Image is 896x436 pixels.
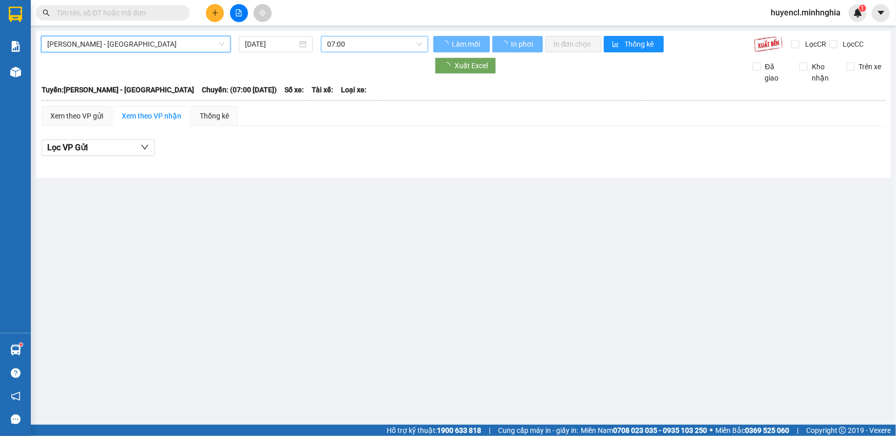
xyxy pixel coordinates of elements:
button: In đơn chọn [545,36,601,52]
button: caret-down [872,4,890,22]
span: Loại xe: [341,84,367,95]
span: caret-down [876,8,886,17]
img: warehouse-icon [10,345,21,355]
span: 07:00 [327,36,422,52]
img: solution-icon [10,41,21,52]
span: ⚪️ [710,428,713,432]
input: Tìm tên, số ĐT hoặc mã đơn [56,7,178,18]
strong: 0708 023 035 - 0935 103 250 [613,426,707,434]
strong: 1900 633 818 [437,426,481,434]
img: warehouse-icon [10,67,21,77]
div: Xem theo VP nhận [122,110,181,122]
span: | [489,425,490,436]
span: Chuyến: (07:00 [DATE]) [202,84,277,95]
button: file-add [230,4,248,22]
span: Làm mới [452,38,482,50]
span: question-circle [11,368,21,378]
img: 9k= [754,36,783,52]
button: aim [254,4,272,22]
button: Lọc VP Gửi [42,140,155,156]
div: Xem theo VP gửi [50,110,103,122]
span: Kho nhận [808,61,838,84]
span: Trên xe [855,61,886,72]
span: down [141,143,149,151]
img: icon-new-feature [853,8,863,17]
span: | [797,425,798,436]
span: Cung cấp máy in - giấy in: [498,425,578,436]
span: Lọc CC [839,38,866,50]
span: Hỗ trợ kỹ thuật: [387,425,481,436]
span: notification [11,391,21,401]
sup: 1 [20,343,23,346]
b: Tuyến: [PERSON_NAME] - [GEOGRAPHIC_DATA] [42,86,194,94]
span: loading [442,41,450,48]
span: Đã giao [761,61,792,84]
span: Lọc VP Gửi [47,141,88,154]
button: bar-chartThống kê [604,36,664,52]
strong: 0369 525 060 [745,426,789,434]
span: message [11,414,21,424]
span: aim [259,9,266,16]
span: bar-chart [612,41,621,49]
span: Miền Bắc [715,425,789,436]
span: 1 [861,5,864,12]
sup: 1 [859,5,866,12]
span: Thống kê [625,38,656,50]
span: loading [501,41,509,48]
span: Phan Rí - Sài Gòn [47,36,224,52]
input: 14/09/2025 [245,38,297,50]
span: Số xe: [284,84,304,95]
span: file-add [235,9,242,16]
div: Thống kê [200,110,229,122]
span: Lọc CR [801,38,828,50]
span: In phơi [511,38,535,50]
span: Miền Nam [581,425,707,436]
button: Làm mới [433,36,490,52]
img: logo-vxr [9,7,22,22]
button: plus [206,4,224,22]
span: copyright [839,427,846,434]
button: Xuất Excel [435,57,496,74]
span: search [43,9,50,16]
span: plus [212,9,219,16]
span: huyencl.minhnghia [762,6,849,19]
span: Tài xế: [312,84,333,95]
button: In phơi [492,36,543,52]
